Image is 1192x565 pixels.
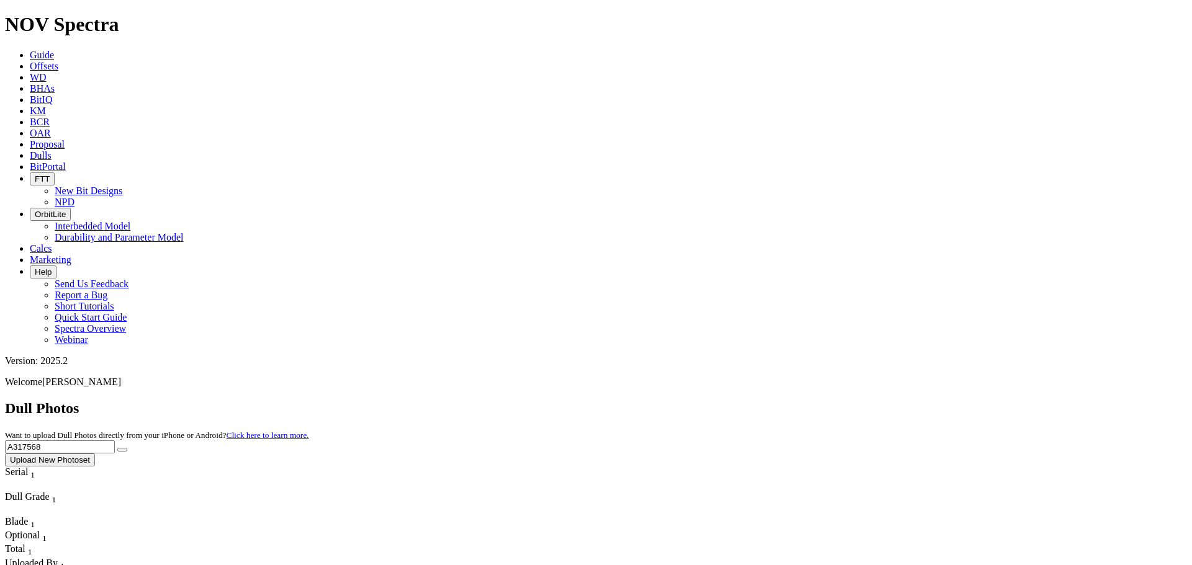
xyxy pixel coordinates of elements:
[42,376,121,387] span: [PERSON_NAME]
[5,466,58,480] div: Serial Sort None
[55,221,130,231] a: Interbedded Model
[5,516,48,530] div: Sort None
[30,516,35,527] span: Sort None
[5,480,58,491] div: Column Menu
[5,430,309,440] small: Want to upload Dull Photos directly from your iPhone or Android?
[35,174,50,184] span: FTT
[5,543,48,557] div: Sort None
[30,117,50,127] a: BCR
[35,267,52,277] span: Help
[30,50,54,60] a: Guide
[30,470,35,479] sub: 1
[227,430,309,440] a: Click here to learn more.
[42,533,47,543] sub: 1
[5,453,95,466] button: Upload New Photoset
[30,172,55,185] button: FTT
[5,491,92,505] div: Dull Grade Sort None
[30,105,46,116] a: KM
[5,466,58,491] div: Sort None
[5,355,1187,367] div: Version: 2025.2
[30,94,52,105] a: BitIQ
[5,530,48,543] div: Sort None
[5,400,1187,417] h2: Dull Photos
[5,516,48,530] div: Blade Sort None
[5,491,50,502] span: Dull Grade
[55,323,126,334] a: Spectra Overview
[5,440,115,453] input: Search Serial Number
[5,505,92,516] div: Column Menu
[30,254,71,265] a: Marketing
[5,13,1187,36] h1: NOV Spectra
[55,334,88,345] a: Webinar
[30,72,47,82] a: WD
[30,265,56,278] button: Help
[55,197,74,207] a: NPD
[30,128,51,138] a: OAR
[42,530,47,540] span: Sort None
[30,520,35,529] sub: 1
[5,530,40,540] span: Optional
[5,491,92,516] div: Sort None
[52,495,56,504] sub: 1
[28,548,32,557] sub: 1
[30,243,52,254] a: Calcs
[55,278,129,289] a: Send Us Feedback
[30,83,55,94] a: BHAs
[28,543,32,554] span: Sort None
[30,61,58,71] a: Offsets
[55,301,114,311] a: Short Tutorials
[55,290,107,300] a: Report a Bug
[55,185,122,196] a: New Bit Designs
[5,543,48,557] div: Total Sort None
[52,491,56,502] span: Sort None
[30,161,66,172] a: BitPortal
[5,516,28,527] span: Blade
[5,543,25,554] span: Total
[5,530,48,543] div: Optional Sort None
[30,208,71,221] button: OrbitLite
[5,376,1187,388] p: Welcome
[55,232,184,242] a: Durability and Parameter Model
[35,210,66,219] span: OrbitLite
[55,312,127,323] a: Quick Start Guide
[30,139,65,149] a: Proposal
[5,466,28,477] span: Serial
[30,150,52,161] a: Dulls
[30,466,35,477] span: Sort None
